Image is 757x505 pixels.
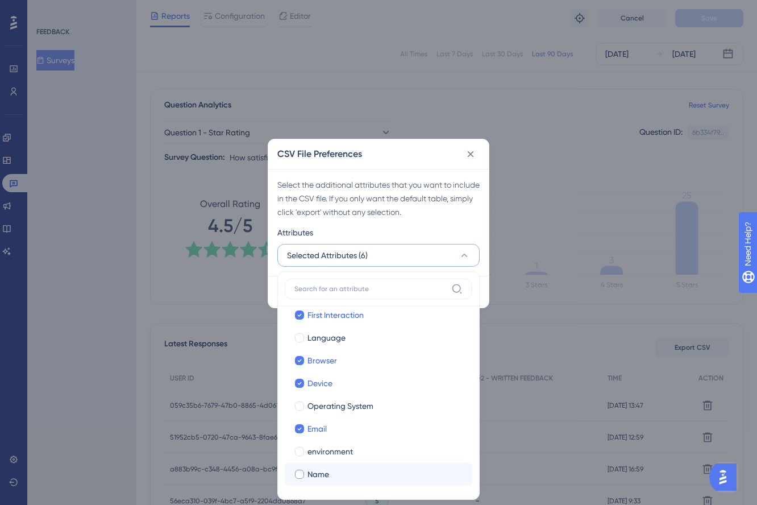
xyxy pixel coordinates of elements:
span: Operating System [307,399,373,413]
span: Selected Attributes (6) [287,249,368,262]
span: Browser [307,354,337,367]
span: Need Help? [27,3,71,16]
input: Search for an attribute [294,284,447,293]
span: Name [307,467,329,481]
h2: CSV File Preferences [277,147,362,161]
span: First Interaction [307,308,364,322]
span: Language [307,331,346,345]
iframe: UserGuiding AI Assistant Launcher [709,460,743,494]
span: environment [307,445,353,458]
span: Device [307,376,332,390]
span: Attributes [277,226,313,239]
div: Select the additional attributes that you want to include in the CSV file. If you only want the d... [277,178,480,219]
span: Email [307,422,327,436]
